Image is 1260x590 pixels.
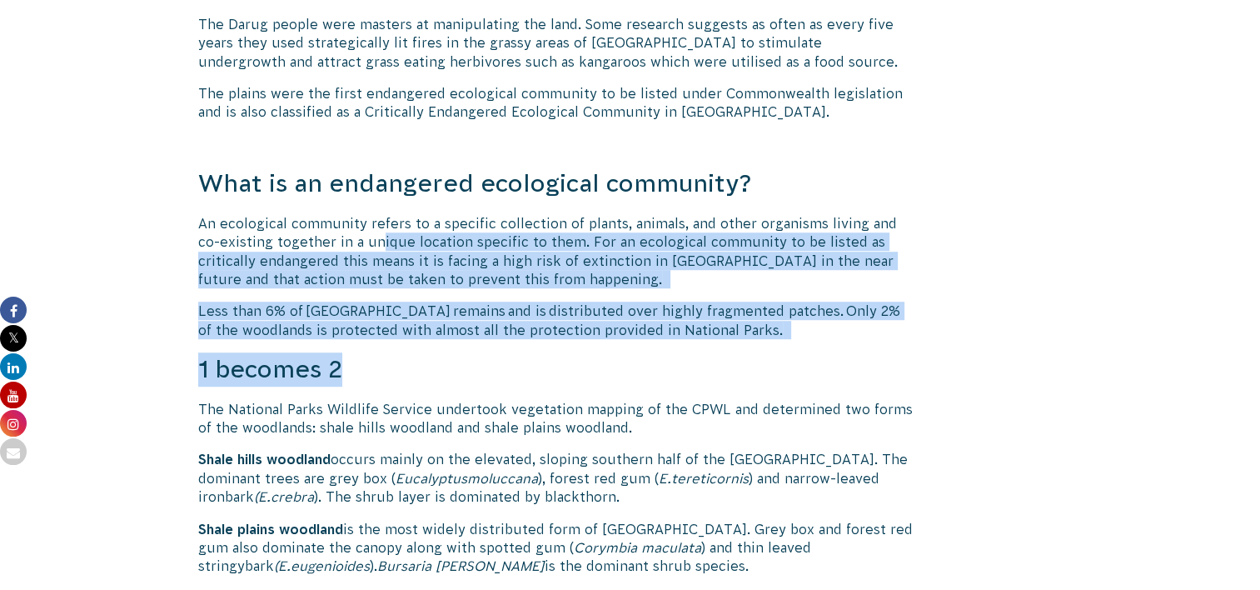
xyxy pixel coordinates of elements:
h3: What is an endangered ecological community? [198,167,913,201]
span: Shale plains woodland [198,522,343,537]
span: (E. [254,489,271,504]
span: E. [659,471,671,486]
h3: 1 becomes 2 [198,352,913,387]
span: ). The shrub layer is dominated by blackthorn. [314,489,620,504]
span: Shale hills woodland [198,452,331,467]
span: tereticornis [671,471,749,486]
span: ), forest red gum ( [538,471,659,486]
span: The plains were the first endangered ecological community to be listed under Commonwealth legisla... [198,86,903,119]
span: crebra [271,489,314,504]
span: maculata [641,540,701,555]
span: orymbia [584,540,637,555]
span: (E. [274,558,291,573]
span: C [574,540,584,555]
span: Less than 6% of [GEOGRAPHIC_DATA] remains and is distributed over highly fragmented patches. Only... [198,303,900,337]
span: ). [370,558,377,573]
span: occurs mainly on the elevated, sloping southern half of the [GEOGRAPHIC_DATA]. The dominant trees... [198,452,908,485]
span: is the dominant shrub species. [545,558,749,573]
span: Bursaria [PERSON_NAME] [377,558,545,573]
span: The Darug people were masters at manipulating the land. Some research suggests as often as every ... [198,17,898,69]
span: Eucalyptus [396,471,467,486]
span: is the most widely distributed form of [GEOGRAPHIC_DATA]. Grey box and forest red gum also domina... [198,522,913,555]
span: The National Parks Wildlife Service undertook vegetation mapping of the CPWL and determined two f... [198,402,913,435]
span: moluccana [467,471,538,486]
span: eugenioides [291,558,370,573]
span: An ecological community refers to a specific collection of plants, animals, and other organisms l... [198,216,897,287]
